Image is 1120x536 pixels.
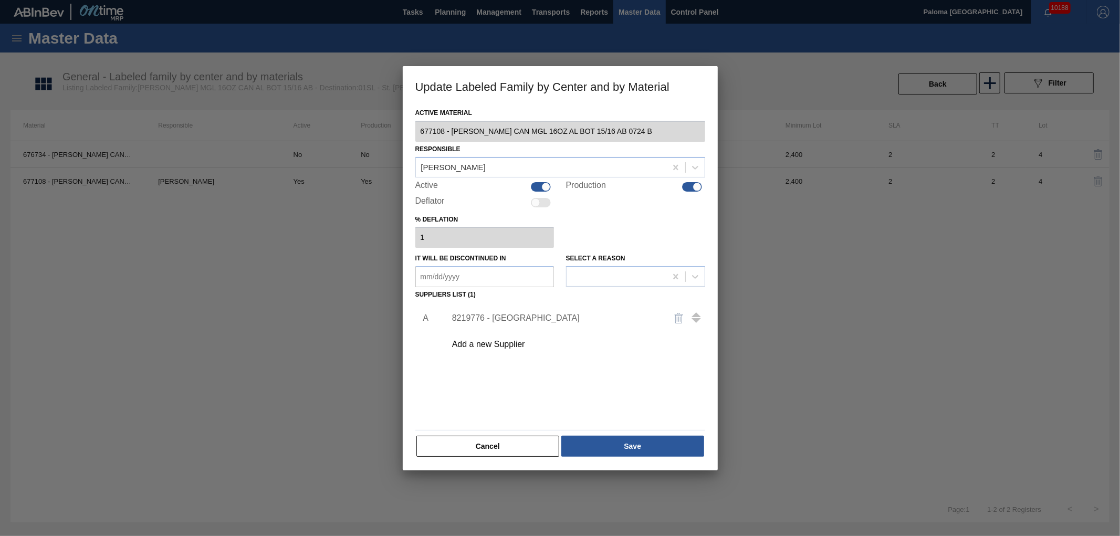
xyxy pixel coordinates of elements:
[415,106,705,121] label: Active Material
[415,212,554,227] label: % deflation
[566,255,625,262] label: Select a reason
[666,306,692,331] button: delete-icon
[415,266,554,287] input: mm/dd/yyyy
[566,181,606,193] label: Production
[415,291,476,298] label: Suppliers list (1)
[421,163,486,172] div: [PERSON_NAME]
[415,145,460,153] label: Responsible
[416,436,560,457] button: Cancel
[415,196,445,209] label: Deflator
[452,313,658,323] div: 8219776 - [GEOGRAPHIC_DATA]
[415,305,432,331] li: A
[673,312,685,324] img: delete-icon
[403,66,718,106] h3: Update Labeled Family by Center and by Material
[415,181,438,193] label: Active
[561,436,704,457] button: Save
[415,255,506,262] label: It will be discontinued in
[452,340,658,349] div: Add a new Supplier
